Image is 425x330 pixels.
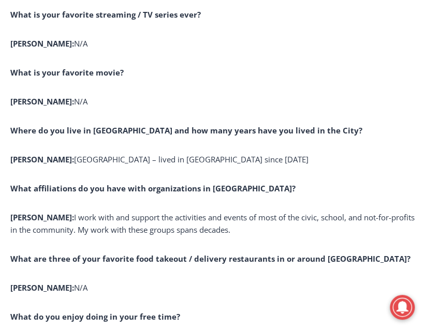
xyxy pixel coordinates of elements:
[10,311,180,322] strong: What do you enjoy doing in your free time?
[10,154,309,164] span: [GEOGRAPHIC_DATA] – lived in [GEOGRAPHIC_DATA] since [DATE]
[10,212,74,222] strong: [PERSON_NAME]:
[10,183,296,193] strong: What affiliations do you have with organizations in [GEOGRAPHIC_DATA]?
[10,67,124,78] strong: What is your favorite movie?
[10,96,74,107] strong: [PERSON_NAME]:
[10,154,74,164] strong: [PERSON_NAME]:
[10,125,362,136] strong: Where do you live in [GEOGRAPHIC_DATA] and how many years have you lived in the City?
[10,9,201,20] strong: What is your favorite streaming / TV series ever?
[10,38,74,49] strong: [PERSON_NAME]:
[10,95,415,108] p: N/A
[10,37,415,50] p: N/A
[10,253,411,264] strong: What are three of your favorite food takeout / delivery restaurants in or around [GEOGRAPHIC_DATA]?
[10,281,415,294] p: N/A
[10,282,74,293] strong: [PERSON_NAME]:
[10,212,415,235] span: I work with and support the activities and events of most of the civic, school, and not-for-profi...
